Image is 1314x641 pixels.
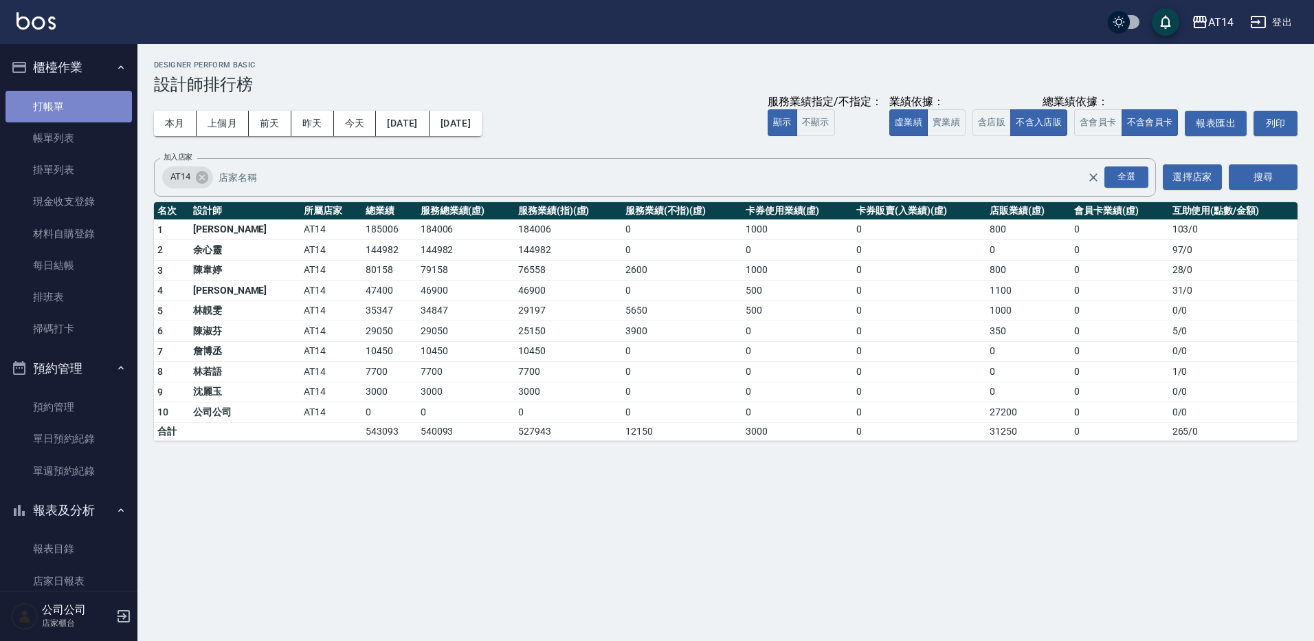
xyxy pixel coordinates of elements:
button: 選擇店家 [1163,164,1222,190]
button: 登出 [1245,10,1298,35]
td: 28 / 0 [1169,260,1298,281]
span: 4 [157,285,163,296]
td: 184006 [417,219,515,240]
a: 單日預約紀錄 [5,423,132,455]
label: 加入店家 [164,152,192,162]
td: 合計 [154,422,190,440]
td: 0 [853,301,986,321]
td: AT14 [300,301,362,321]
td: 1 / 0 [1169,362,1298,382]
span: AT14 [162,170,199,184]
td: 0 [853,260,986,281]
td: 0 [742,382,853,402]
td: 0 [1071,219,1168,240]
td: 540093 [417,422,515,440]
th: 所屬店家 [300,202,362,220]
th: 會員卡業績(虛) [1071,202,1168,220]
td: 7700 [362,362,416,382]
td: 144982 [417,240,515,261]
div: AT14 [1208,14,1234,31]
a: 材料自購登錄 [5,218,132,250]
button: [DATE] [376,111,429,136]
th: 服務總業績(虛) [417,202,515,220]
span: 8 [157,366,163,377]
td: 7700 [515,362,622,382]
td: 29050 [362,321,416,342]
a: 掛單列表 [5,154,132,186]
button: save [1152,8,1179,36]
th: 設計師 [190,202,300,220]
td: 0 [853,402,986,423]
td: 0 [742,341,853,362]
h3: 設計師排行榜 [154,75,1298,94]
td: 0 [362,402,416,423]
a: 排班表 [5,281,132,313]
td: 80158 [362,260,416,281]
td: 0 [742,362,853,382]
td: 0 / 0 [1169,382,1298,402]
button: 前天 [249,111,291,136]
td: [PERSON_NAME] [190,219,300,240]
td: 0 [1071,422,1168,440]
img: Person [11,602,38,630]
td: 0 [1071,240,1168,261]
h2: Designer Perform Basic [154,61,1298,69]
a: 單週預約紀錄 [5,455,132,487]
td: 10450 [417,341,515,362]
td: 0 [1071,260,1168,281]
div: 全選 [1104,166,1148,188]
button: 不含入店販 [1010,109,1067,136]
button: [DATE] [430,111,482,136]
button: 本月 [154,111,197,136]
div: 業績依據： [889,95,966,109]
td: 公司公司 [190,402,300,423]
td: 527943 [515,422,622,440]
a: 帳單列表 [5,122,132,154]
td: AT14 [300,341,362,362]
button: 上個月 [197,111,249,136]
td: 0 [986,382,1071,402]
span: 5 [157,305,163,316]
td: AT14 [300,321,362,342]
td: 800 [986,260,1071,281]
td: 0 [1071,341,1168,362]
td: 0 [853,422,986,440]
td: 0 [622,402,742,423]
button: 虛業績 [889,109,928,136]
span: 7 [157,346,163,357]
td: 0 [742,240,853,261]
button: 櫃檯作業 [5,50,132,85]
td: 0 [853,362,986,382]
div: 服務業績指定/不指定： [768,95,882,109]
td: 0 [1071,321,1168,342]
p: 店家櫃台 [42,617,112,629]
a: 每日結帳 [5,250,132,281]
button: 今天 [334,111,377,136]
td: 27200 [986,402,1071,423]
a: 店家日報表 [5,565,132,597]
td: 0 [853,341,986,362]
td: 0 [1071,362,1168,382]
td: 185006 [362,219,416,240]
td: 31 / 0 [1169,281,1298,301]
td: AT14 [300,362,362,382]
td: 林靚雯 [190,301,300,321]
td: 76558 [515,260,622,281]
td: 0 [742,402,853,423]
td: 0 [853,281,986,301]
td: [PERSON_NAME] [190,281,300,301]
td: 47400 [362,281,416,301]
span: 3 [157,265,163,276]
td: 3000 [417,382,515,402]
td: 0 [622,362,742,382]
button: 搜尋 [1229,164,1298,190]
td: 0 [986,341,1071,362]
th: 服務業績(指)(虛) [515,202,622,220]
th: 名次 [154,202,190,220]
td: 3900 [622,321,742,342]
td: 0 [622,281,742,301]
span: 2 [157,244,163,255]
td: AT14 [300,219,362,240]
td: 0 [853,321,986,342]
td: 29197 [515,301,622,321]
